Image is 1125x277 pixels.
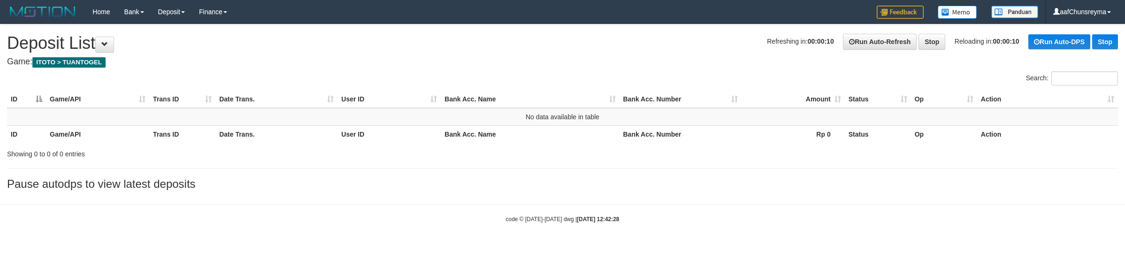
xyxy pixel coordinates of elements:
[911,125,977,143] th: Op
[1051,71,1118,85] input: Search:
[337,125,441,143] th: User ID
[7,91,46,108] th: ID: activate to sort column descending
[767,38,834,45] span: Refreshing in:
[7,108,1118,126] td: No data available in table
[845,91,911,108] th: Status: activate to sort column ascending
[955,38,1019,45] span: Reloading in:
[577,216,619,223] strong: [DATE] 12:42:28
[1026,71,1118,85] label: Search:
[911,91,977,108] th: Op: activate to sort column ascending
[337,91,441,108] th: User ID: activate to sort column ascending
[149,91,215,108] th: Trans ID: activate to sort column ascending
[1028,34,1090,49] a: Run Auto-DPS
[938,6,977,19] img: Button%20Memo.svg
[977,125,1118,143] th: Action
[32,57,106,68] span: ITOTO > TUANTOGEL
[918,34,945,50] a: Stop
[7,146,462,159] div: Showing 0 to 0 of 0 entries
[843,34,917,50] a: Run Auto-Refresh
[977,91,1118,108] th: Action: activate to sort column ascending
[620,91,742,108] th: Bank Acc. Number: activate to sort column ascending
[215,91,337,108] th: Date Trans.: activate to sort column ascending
[808,38,834,45] strong: 00:00:10
[46,125,149,143] th: Game/API
[215,125,337,143] th: Date Trans.
[7,5,78,19] img: MOTION_logo.png
[620,125,742,143] th: Bank Acc. Number
[991,6,1038,18] img: panduan.png
[993,38,1019,45] strong: 00:00:10
[7,178,1118,190] h3: Pause autodps to view latest deposits
[7,34,1118,53] h1: Deposit List
[149,125,215,143] th: Trans ID
[742,91,845,108] th: Amount: activate to sort column ascending
[877,6,924,19] img: Feedback.jpg
[7,125,46,143] th: ID
[441,91,619,108] th: Bank Acc. Name: activate to sort column ascending
[7,57,1118,67] h4: Game:
[46,91,149,108] th: Game/API: activate to sort column ascending
[845,125,911,143] th: Status
[506,216,620,223] small: code © [DATE]-[DATE] dwg |
[441,125,619,143] th: Bank Acc. Name
[1092,34,1118,49] a: Stop
[742,125,845,143] th: Rp 0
